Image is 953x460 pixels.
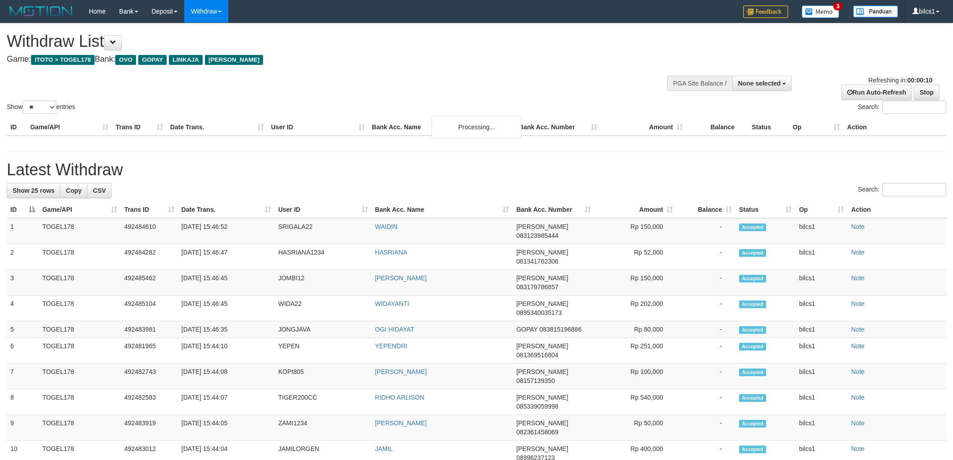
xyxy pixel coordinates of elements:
[914,85,939,100] a: Stop
[7,296,39,321] td: 4
[7,415,39,441] td: 9
[516,232,558,239] span: Copy 083123985444 to clipboard
[121,364,178,389] td: 492482743
[375,274,427,282] a: [PERSON_NAME]
[858,100,946,114] label: Search:
[748,119,789,136] th: Status
[178,364,275,389] td: [DATE] 15:44:08
[39,201,121,218] th: Game/API: activate to sort column ascending
[375,342,408,350] a: YEPENDRI
[795,338,848,364] td: bilcs1
[275,364,372,389] td: KOPI805
[39,218,121,244] td: TOGEL178
[7,100,75,114] label: Show entries
[66,187,82,194] span: Copy
[601,119,686,136] th: Amount
[39,321,121,338] td: TOGEL178
[7,32,626,50] h1: Withdraw List
[667,76,732,91] div: PGA Site Balance /
[375,394,425,401] a: RIDHO ARLISON
[676,321,735,338] td: -
[795,244,848,270] td: bilcs1
[513,201,594,218] th: Bank Acc. Number: activate to sort column ascending
[851,300,865,307] a: Note
[39,244,121,270] td: TOGEL178
[851,368,865,375] a: Note
[516,249,568,256] span: [PERSON_NAME]
[594,218,676,244] td: Rp 150,000
[676,364,735,389] td: -
[802,5,840,18] img: Button%20Memo.svg
[431,116,522,138] div: Processing...
[833,2,843,10] span: 3
[121,244,178,270] td: 492484282
[516,309,562,316] span: Copy 0895340035173 to clipboard
[594,389,676,415] td: Rp 540,000
[205,55,263,65] span: [PERSON_NAME]
[275,244,372,270] td: HASRIANA1234
[268,119,368,136] th: User ID
[739,326,766,334] span: Accepted
[738,80,781,87] span: None selected
[23,100,56,114] select: Showentries
[516,274,568,282] span: [PERSON_NAME]
[516,258,558,265] span: Copy 081341762306 to clipboard
[676,218,735,244] td: -
[795,364,848,389] td: bilcs1
[178,270,275,296] td: [DATE] 15:46:45
[882,183,946,196] input: Search:
[739,223,766,231] span: Accepted
[795,296,848,321] td: bilcs1
[735,201,795,218] th: Status: activate to sort column ascending
[516,445,568,452] span: [PERSON_NAME]
[375,368,427,375] a: [PERSON_NAME]
[739,249,766,257] span: Accepted
[594,201,676,218] th: Amount: activate to sort column ascending
[868,77,932,84] span: Refreshing in:
[739,446,766,453] span: Accepted
[795,201,848,218] th: Op: activate to sort column ascending
[732,76,792,91] button: None selected
[112,119,167,136] th: Trans ID
[7,5,75,18] img: MOTION_logo.png
[516,300,568,307] span: [PERSON_NAME]
[275,321,372,338] td: JONGJAVA
[275,270,372,296] td: JOMBI12
[739,275,766,282] span: Accepted
[516,419,568,427] span: [PERSON_NAME]
[516,326,537,333] span: GOPAY
[851,326,865,333] a: Note
[39,296,121,321] td: TOGEL178
[178,338,275,364] td: [DATE] 15:44:10
[27,119,112,136] th: Game/API
[178,415,275,441] td: [DATE] 15:44:05
[39,338,121,364] td: TOGEL178
[594,338,676,364] td: Rp 251,000
[515,119,601,136] th: Bank Acc. Number
[375,249,408,256] a: HASRIANA
[372,201,513,218] th: Bank Acc. Name: activate to sort column ascending
[739,420,766,428] span: Accepted
[7,389,39,415] td: 8
[375,223,398,230] a: WAIDIN
[7,321,39,338] td: 5
[841,85,912,100] a: Run Auto-Refresh
[844,119,946,136] th: Action
[7,364,39,389] td: 7
[375,300,409,307] a: WIDAYANTI
[121,415,178,441] td: 492483919
[121,296,178,321] td: 492485104
[121,389,178,415] td: 492482583
[7,183,60,198] a: Show 25 rows
[7,338,39,364] td: 6
[115,55,136,65] span: OVO
[375,419,427,427] a: [PERSON_NAME]
[7,55,626,64] h4: Game: Bank:
[275,415,372,441] td: ZAMI1234
[39,389,121,415] td: TOGEL178
[121,218,178,244] td: 492484610
[375,326,414,333] a: OGI HIDAYAT
[851,394,865,401] a: Note
[275,201,372,218] th: User ID: activate to sort column ascending
[178,218,275,244] td: [DATE] 15:46:52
